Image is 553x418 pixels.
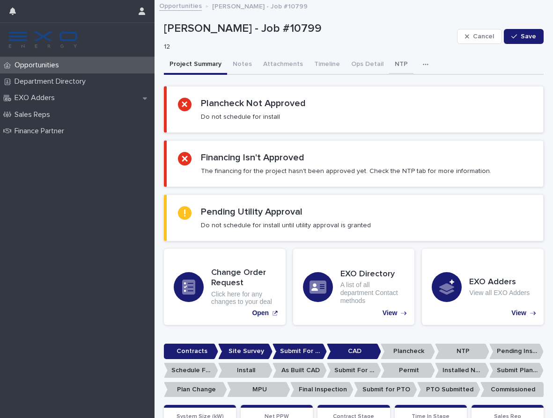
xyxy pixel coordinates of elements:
[201,113,280,121] p: Do not schedule for install
[340,269,405,280] h3: EXO Directory
[504,29,544,44] button: Save
[469,289,530,297] p: View all EXO Adders
[164,43,450,51] p: 12
[164,344,218,359] p: Contracts
[489,344,544,359] p: Pending Install Task
[480,382,544,397] p: Commissioned
[218,344,273,359] p: Site Survey
[164,363,218,378] p: Schedule For Install
[11,61,66,70] p: Opportunities
[11,127,72,136] p: Finance Partner
[417,382,480,397] p: PTO Submitted
[201,167,491,175] p: The financing for the project hasn't been approved yet. Check the NTP tab for more information.
[201,221,371,230] p: Do not schedule for install until utility approval is granted
[381,363,435,378] p: Permit
[201,206,302,217] h2: Pending Utility Approval
[164,382,227,397] p: Plan Change
[211,268,276,288] h3: Change Order Request
[252,309,269,317] p: Open
[11,94,62,102] p: EXO Adders
[211,290,276,306] p: Click here for any changes to your deal
[469,277,530,288] h3: EXO Adders
[11,77,93,86] p: Department Directory
[201,152,304,163] h2: Financing Isn't Approved
[218,363,273,378] p: Install
[212,0,308,11] p: [PERSON_NAME] - Job #10799
[389,55,413,75] button: NTP
[354,382,417,397] p: Submit for PTO
[435,363,489,378] p: Installed No Permit
[457,29,502,44] button: Cancel
[290,382,354,397] p: Final Inspection
[435,344,489,359] p: NTP
[164,55,227,75] button: Project Summary
[340,281,405,304] p: A list of all department Contact methods
[327,344,381,359] p: CAD
[201,98,306,109] h2: Plancheck Not Approved
[422,249,544,325] a: View
[227,55,258,75] button: Notes
[164,249,286,325] a: Open
[164,22,453,36] p: [PERSON_NAME] - Job #10799
[11,110,58,119] p: Sales Reps
[227,382,290,397] p: MPU
[381,344,435,359] p: Plancheck
[273,344,327,359] p: Submit For CAD
[521,33,536,40] span: Save
[293,249,415,325] a: View
[7,30,79,49] img: FKS5r6ZBThi8E5hshIGi
[383,309,398,317] p: View
[511,309,526,317] p: View
[346,55,389,75] button: Ops Detail
[489,363,544,378] p: Submit Plan Change
[327,363,381,378] p: Submit For Permit
[309,55,346,75] button: Timeline
[273,363,327,378] p: As Built CAD
[258,55,309,75] button: Attachments
[473,33,494,40] span: Cancel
